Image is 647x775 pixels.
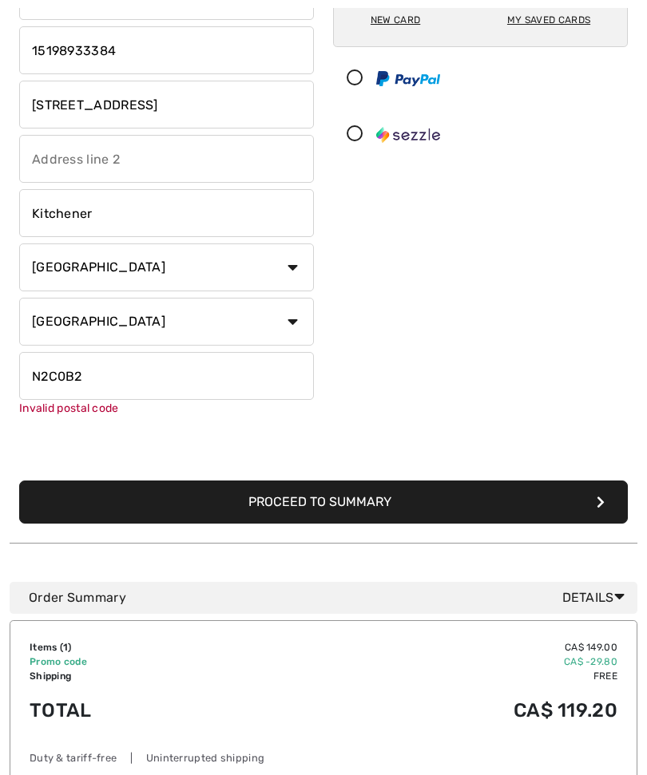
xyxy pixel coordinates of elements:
input: Address line 1 [19,81,314,129]
td: CA$ 149.00 [249,640,617,654]
span: 1 [63,642,68,653]
div: My Saved Cards [507,6,590,34]
td: Total [30,683,249,737]
span: Details [562,588,631,607]
div: Order Summary [29,588,631,607]
div: Invalid postal code [19,400,314,417]
input: Address line 2 [19,135,314,183]
td: CA$ -29.80 [249,654,617,669]
button: Proceed to Summary [19,480,628,524]
img: Sezzle [376,127,440,143]
td: Shipping [30,669,249,683]
input: Zip/Postal Code [19,352,314,400]
div: New Card [371,6,420,34]
img: PayPal [376,71,440,86]
td: Items ( ) [30,640,249,654]
td: CA$ 119.20 [249,683,617,737]
input: City [19,189,314,237]
input: Mobile [19,26,314,74]
td: Free [249,669,617,683]
div: Duty & tariff-free | Uninterrupted shipping [30,750,617,765]
td: Promo code [30,654,249,669]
